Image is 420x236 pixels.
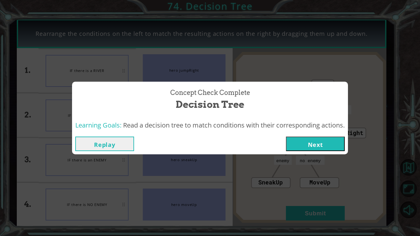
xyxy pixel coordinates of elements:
span: Read a decision tree to match conditions with their corresponding actions. [123,121,345,129]
span: Decision Tree [176,97,244,111]
button: Next [286,137,345,151]
span: Learning Goals: [75,121,121,129]
span: Concept Check Complete [170,88,250,97]
button: Replay [75,137,134,151]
